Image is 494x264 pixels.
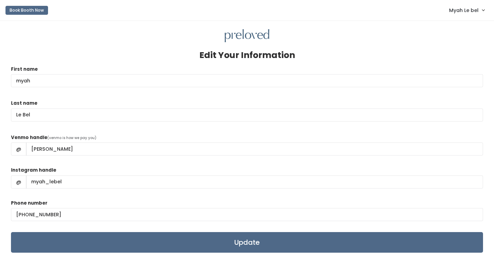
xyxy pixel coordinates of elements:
label: Venmo handle [11,134,47,141]
h3: Edit Your Information [199,50,295,60]
span: Myah Le bel [449,7,479,14]
label: Phone number [11,200,47,207]
span: @ [11,175,26,188]
a: Myah Le bel [442,3,491,18]
input: handle [26,175,483,188]
span: @ [11,142,26,156]
input: (___) ___-____ [11,208,483,221]
label: Instagram handle [11,167,56,174]
span: (venmo is how we pay you) [47,135,96,140]
input: Update [11,232,483,253]
input: handle [26,142,483,156]
img: preloved logo [225,29,269,43]
label: First name [11,66,38,73]
button: Book Booth Now [5,6,48,15]
label: Last name [11,100,37,107]
a: Book Booth Now [5,3,48,18]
